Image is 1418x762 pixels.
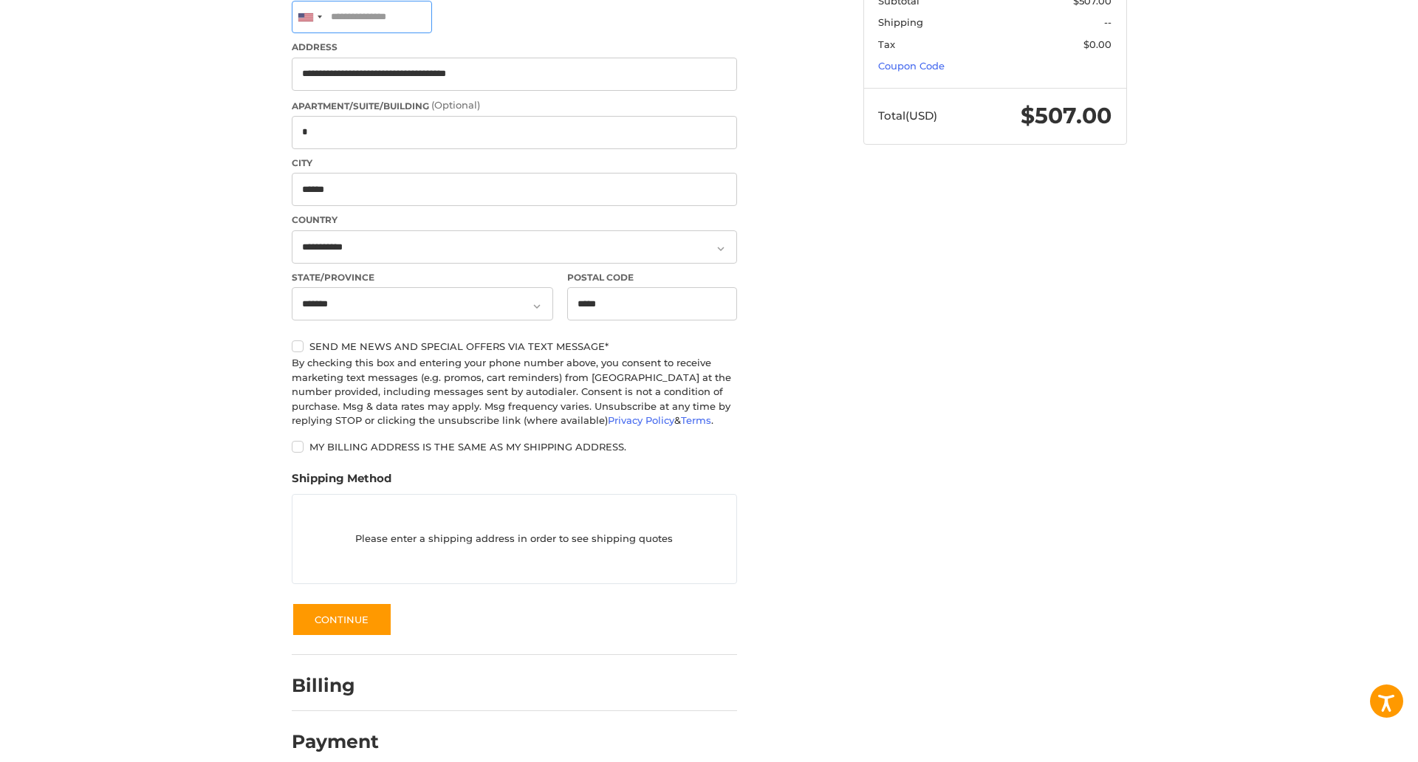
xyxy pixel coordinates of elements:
[292,603,392,636] button: Continue
[1021,102,1112,129] span: $507.00
[878,38,895,50] span: Tax
[292,98,737,113] label: Apartment/Suite/Building
[878,109,937,123] span: Total (USD)
[878,60,945,72] a: Coupon Code
[292,356,737,428] div: By checking this box and entering your phone number above, you consent to receive marketing text ...
[567,271,737,284] label: Postal Code
[292,470,391,494] legend: Shipping Method
[292,213,737,227] label: Country
[681,414,711,426] a: Terms
[878,16,923,28] span: Shipping
[292,1,326,33] div: United States: +1
[292,41,737,54] label: Address
[292,674,378,697] h2: Billing
[292,441,737,453] label: My billing address is the same as my shipping address.
[292,730,379,753] h2: Payment
[292,271,553,284] label: State/Province
[1104,16,1112,28] span: --
[431,99,480,111] small: (Optional)
[292,157,737,170] label: City
[292,525,736,554] p: Please enter a shipping address in order to see shipping quotes
[292,340,737,352] label: Send me news and special offers via text message*
[608,414,674,426] a: Privacy Policy
[1083,38,1112,50] span: $0.00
